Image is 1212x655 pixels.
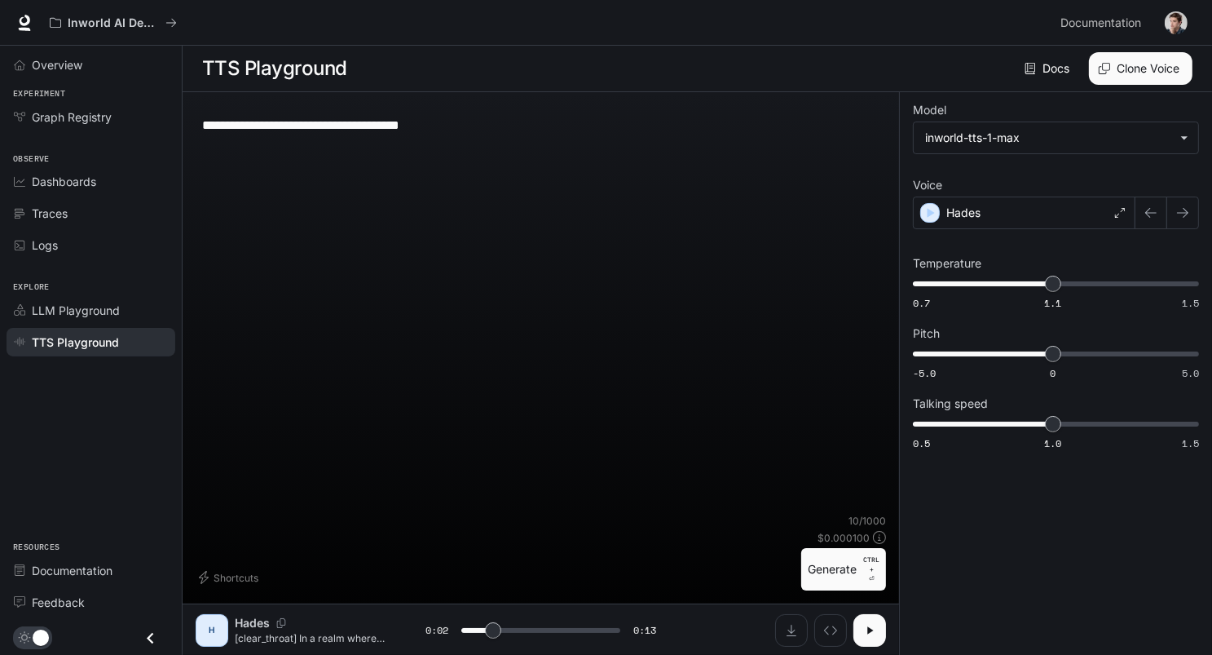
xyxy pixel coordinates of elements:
span: 1.5 [1182,436,1199,450]
span: Feedback [32,594,85,611]
a: TTS Playground [7,328,175,356]
p: Hades [946,205,981,221]
span: Documentation [32,562,112,579]
span: Dark mode toggle [33,628,49,646]
p: ⏎ [863,555,879,584]
button: Close drawer [132,622,169,655]
h1: TTS Playground [202,52,347,85]
p: 10 / 1000 [848,514,886,528]
span: 1.1 [1044,296,1061,310]
a: Overview [7,51,175,79]
p: CTRL + [863,555,879,574]
span: Documentation [1060,13,1141,33]
span: 5.0 [1182,366,1199,380]
span: Graph Registry [32,108,112,126]
span: 1.5 [1182,296,1199,310]
a: LLM Playground [7,296,175,325]
button: Shortcuts [196,564,265,591]
div: inworld-tts-1-max [925,130,1172,146]
img: User avatar [1165,11,1188,34]
div: inworld-tts-1-max [914,122,1198,153]
p: $ 0.000100 [818,531,870,545]
span: 0:02 [425,622,448,639]
a: Docs [1021,52,1076,85]
a: Dashboards [7,167,175,196]
p: Talking speed [913,398,988,409]
span: 0.5 [913,436,930,450]
p: [clear_throat] In a realm where magic flows like rivers and dragons soar through crimson skies, a... [235,631,386,645]
a: Traces [7,199,175,228]
a: Logs [7,231,175,259]
p: Model [913,104,946,116]
a: Feedback [7,588,175,617]
span: 0.7 [913,296,930,310]
span: -5.0 [913,366,936,380]
div: H [199,617,225,644]
button: Copy Voice ID [270,618,293,628]
p: Voice [913,179,942,191]
span: Traces [32,205,68,222]
button: User avatar [1160,7,1192,39]
span: 0:13 [633,622,656,639]
span: Dashboards [32,173,96,190]
button: GenerateCTRL +⏎ [801,548,886,591]
button: All workspaces [42,7,184,39]
button: Inspect [814,614,847,647]
span: Logs [32,237,58,254]
p: Pitch [913,328,940,339]
span: TTS Playground [32,334,119,351]
p: Inworld AI Demos [68,16,159,30]
span: LLM Playground [32,302,120,319]
span: 1.0 [1044,436,1061,450]
span: 0 [1050,366,1056,380]
a: Graph Registry [7,103,175,131]
a: Documentation [1054,7,1153,39]
p: Hades [235,615,270,631]
button: Clone Voice [1089,52,1192,85]
a: Documentation [7,556,175,585]
span: Overview [32,56,82,73]
button: Download audio [775,614,808,647]
p: Temperature [913,258,981,269]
